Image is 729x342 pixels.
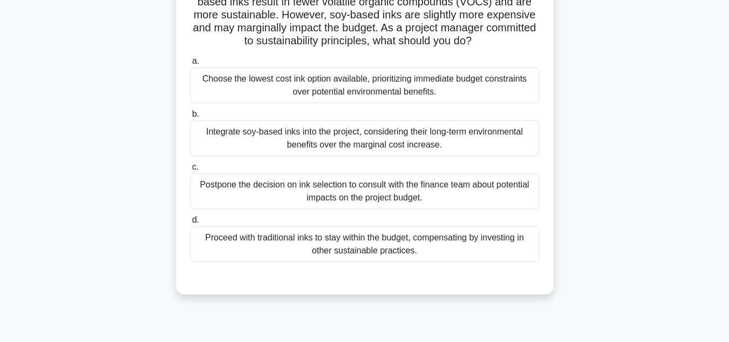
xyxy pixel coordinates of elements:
div: Proceed with traditional inks to stay within the budget, compensating by investing in other susta... [190,226,540,262]
span: b. [192,109,199,118]
span: c. [192,162,199,171]
div: Postpone the decision on ink selection to consult with the finance team about potential impacts o... [190,173,540,209]
div: Integrate soy-based inks into the project, considering their long-term environmental benefits ove... [190,120,540,156]
span: d. [192,215,199,224]
span: a. [192,56,199,65]
div: Choose the lowest cost ink option available, prioritizing immediate budget constraints over poten... [190,68,540,103]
